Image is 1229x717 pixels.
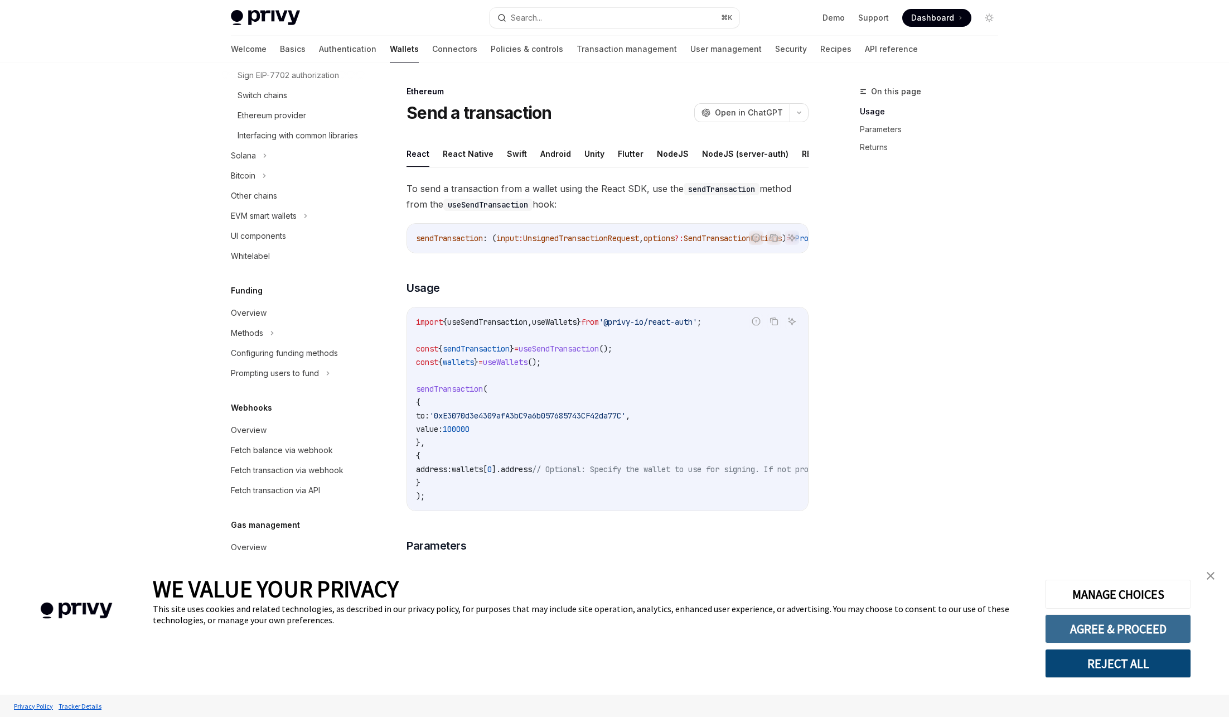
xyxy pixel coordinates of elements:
a: API reference [865,36,918,62]
button: Android [540,141,571,167]
span: useSendTransaction [447,317,528,327]
code: useSendTransaction [443,199,533,211]
span: ?: [675,233,684,243]
div: Other chains [231,189,277,203]
button: Ask AI [785,230,799,245]
span: : [519,233,523,243]
span: Dashboard [911,12,954,23]
span: } [577,317,581,327]
span: to: [416,411,429,421]
span: Open in ChatGPT [715,107,783,118]
span: WE VALUE YOUR PRIVACY [153,574,399,603]
span: const [416,357,438,367]
button: NodeJS [657,141,689,167]
span: wallets [443,357,474,367]
span: (); [599,344,612,354]
div: Solana [231,149,256,162]
span: ) [782,233,786,243]
span: const [416,344,438,354]
a: Recipes [820,36,851,62]
span: Parameters [407,538,466,554]
a: Overview [222,420,365,440]
button: Report incorrect code [749,314,763,329]
button: Report incorrect code [749,230,763,245]
span: = [514,344,519,354]
img: close banner [1207,572,1215,580]
div: Overview [231,424,267,437]
a: Connectors [432,36,477,62]
span: from [581,317,599,327]
a: Authentication [319,36,376,62]
span: // Optional: Specify the wallet to use for signing. If not provided, the first wallet will be used. [532,464,974,474]
span: , [528,317,532,327]
span: = [478,357,483,367]
span: : ( [483,233,496,243]
a: Fetch transaction via API [222,480,365,501]
div: Overview [231,541,267,554]
code: sendTransaction [684,183,759,195]
span: useWallets [483,357,528,367]
div: Whitelabel [231,249,270,263]
a: Usage [860,103,1007,121]
span: ⌘ K [721,13,733,22]
button: Ask AI [785,314,799,329]
div: EVM smart wallets [231,209,297,223]
div: UI components [231,229,286,243]
button: Swift [507,141,527,167]
h5: Webhooks [231,401,272,415]
a: Tracker Details [56,696,104,716]
span: '0xE3070d3e4309afA3bC9a6b057685743CF42da77C' [429,411,626,421]
span: ); [416,491,425,501]
a: Fetch balance via webhook [222,440,365,460]
a: Other chains [222,186,365,206]
a: Privacy Policy [11,696,56,716]
a: Configuring funding methods [222,343,365,363]
div: Interfacing with common libraries [238,129,358,142]
a: Wallets [390,36,419,62]
span: sendTransaction [416,384,483,394]
img: light logo [231,10,300,26]
span: } [474,357,478,367]
button: REST API [802,141,837,167]
span: { [443,317,447,327]
a: Welcome [231,36,267,62]
button: React Native [443,141,493,167]
a: Whitelabel [222,246,365,266]
a: Support [858,12,889,23]
span: (); [528,357,541,367]
span: [ [483,464,487,474]
span: useWallets [532,317,577,327]
span: 0 [487,464,492,474]
a: User management [690,36,762,62]
span: } [416,478,420,488]
span: { [438,344,443,354]
span: { [416,397,420,407]
img: company logo [17,586,136,635]
a: close banner [1199,565,1222,587]
button: Flutter [618,141,643,167]
span: import [416,317,443,327]
button: NodeJS (server-auth) [702,141,788,167]
a: Demo [822,12,845,23]
div: Ethereum provider [238,109,306,122]
span: }, [416,437,425,447]
a: Policies & controls [491,36,563,62]
button: Open in ChatGPT [694,103,790,122]
span: , [626,411,630,421]
span: ]. [492,464,501,474]
button: Copy the contents from the code block [767,230,781,245]
div: Bitcoin [231,169,255,182]
span: input [496,233,519,243]
span: useSendTransaction [519,344,599,354]
div: Overview [231,306,267,320]
div: Fetch balance via webhook [231,444,333,457]
span: sendTransaction [443,344,510,354]
div: This site uses cookies and related technologies, as described in our privacy policy, for purposes... [153,603,1028,625]
a: Overview [222,537,365,557]
div: Configuring funding methods [231,347,338,360]
span: { [438,357,443,367]
div: Prompting users to fund [231,367,319,380]
span: value: [416,424,443,434]
span: sendTransaction [416,233,483,243]
div: Fetch transaction via API [231,484,320,497]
